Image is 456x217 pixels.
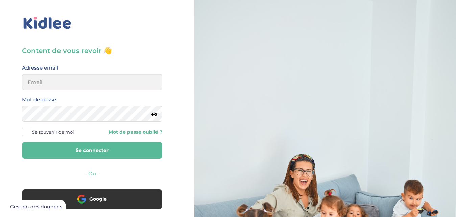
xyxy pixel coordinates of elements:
img: logo_kidlee_bleu [22,15,73,31]
h3: Content de vous revoir 👋 [22,46,162,55]
label: Mot de passe [22,95,56,104]
input: Email [22,74,162,90]
button: Se connecter [22,142,162,159]
button: Gestion des données [6,200,66,214]
span: Ou [88,170,96,177]
span: Google [89,196,107,202]
a: Mot de passe oublié ? [97,129,162,135]
a: Google [22,200,162,207]
span: Se souvenir de moi [32,128,74,136]
span: Gestion des données [10,204,62,210]
img: google.png [77,195,86,203]
label: Adresse email [22,63,58,72]
button: Google [22,189,162,209]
